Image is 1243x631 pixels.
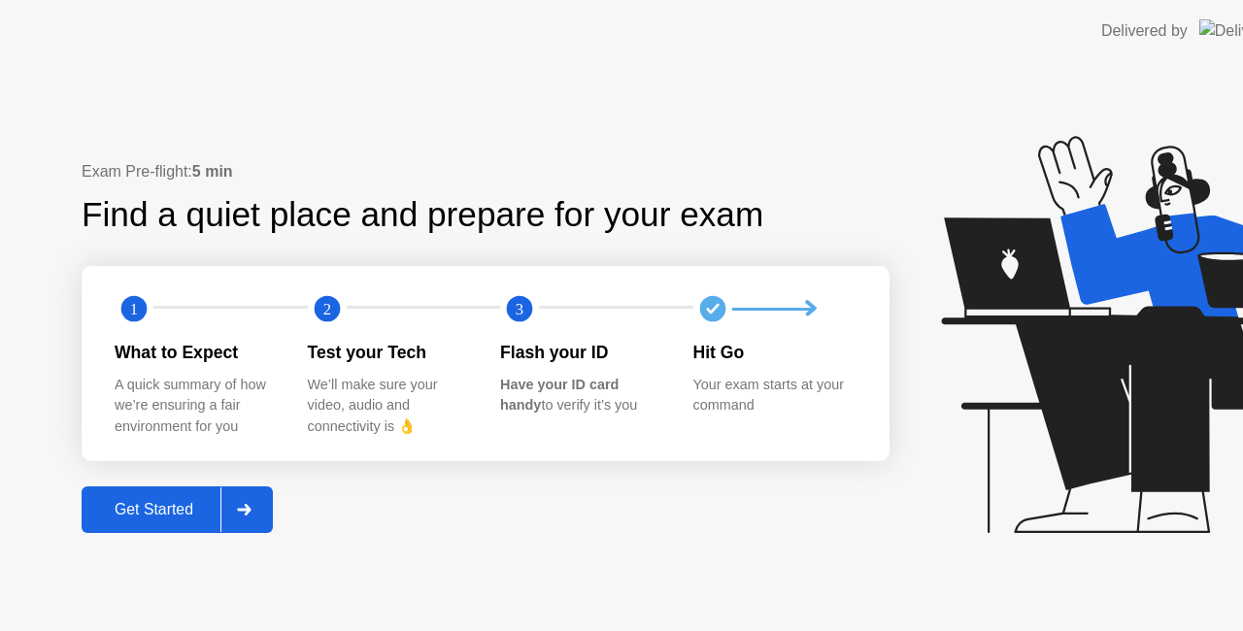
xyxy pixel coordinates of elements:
[500,377,619,414] b: Have your ID card handy
[693,375,856,416] div: Your exam starts at your command
[516,300,523,318] text: 3
[308,340,470,365] div: Test your Tech
[115,340,277,365] div: What to Expect
[500,375,662,416] div: to verify it’s you
[115,375,277,438] div: A quick summary of how we’re ensuring a fair environment for you
[87,501,220,518] div: Get Started
[82,160,890,183] div: Exam Pre-flight:
[82,189,766,241] div: Find a quiet place and prepare for your exam
[322,300,330,318] text: 2
[1101,19,1188,43] div: Delivered by
[130,300,138,318] text: 1
[192,163,233,180] b: 5 min
[308,375,470,438] div: We’ll make sure your video, audio and connectivity is 👌
[500,340,662,365] div: Flash your ID
[693,340,856,365] div: Hit Go
[82,486,273,533] button: Get Started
